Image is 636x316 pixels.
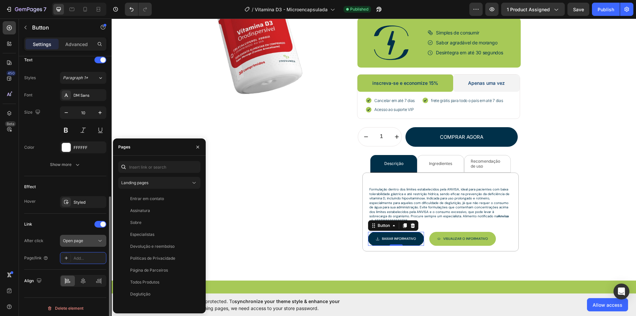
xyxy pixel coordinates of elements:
button: decrement [246,109,262,128]
button: Paragraph 1* [60,72,106,84]
p: inscreva-se e economize 15% [261,60,327,69]
div: Link [24,221,32,227]
span: 1 product assigned [507,6,550,13]
p: Descrição [273,143,292,147]
div: Text [24,57,32,63]
p: frete grátis para todo o país em até 7 dias [319,79,391,85]
div: 450 [6,71,16,76]
span: Paragraph 1* [63,75,88,81]
p: Acesso ao suporte VIP [263,88,303,94]
button: Save [567,3,589,16]
div: Entrar em contato [130,196,164,202]
button: Show more [24,159,106,171]
div: Publish [598,6,614,13]
p: Baixar INFORMATIVO [270,217,304,223]
button: Open page [60,235,106,247]
div: After click [24,238,43,244]
p: Ingredientes [317,143,341,147]
p: Advanced [65,41,88,48]
span: Published [350,6,368,12]
div: Font [24,92,32,98]
div: Pages [118,144,131,150]
div: Delete element [47,304,83,312]
p: Cancelar em até 7 dias [263,79,303,85]
div: Comprar agora [328,115,372,122]
div: Politicas de Privacidade [130,255,175,261]
input: Insert link or search [118,161,200,173]
div: Sobre [130,220,141,226]
p: Desintegra em até 30 segundos [324,31,391,37]
div: Effect [24,184,36,190]
button: 7 [3,3,49,16]
p: Sabor agradável de morango [324,21,391,27]
input: quantity [262,109,277,128]
button: Allow access [587,298,628,311]
div: DM Sans [74,92,105,98]
span: / [252,6,253,13]
span: Save [573,7,584,12]
div: Beta [5,121,16,127]
div: Deglutição [130,291,150,297]
p: Visualizar O INFORMATIVO [332,217,376,223]
span: Landing pages [121,180,148,185]
div: Color [24,144,34,150]
div: Page/link [24,255,48,261]
div: Show more [50,161,81,168]
button: <p>Visualizar O INFORMATIVO</p> [318,213,384,227]
div: Hover [24,198,36,204]
div: Align [24,277,43,286]
div: FFFFFF [74,145,105,151]
span: Open page [63,238,83,243]
span: synchronize your theme style & enhance your experience [154,298,340,311]
p: Settings [33,41,51,48]
p: 7 [43,5,46,13]
div: Add... [74,255,105,261]
div: Undo/Redo [125,3,152,16]
div: Styled [74,199,105,205]
p: Button [32,24,88,31]
p: Apenas uma vez [356,60,393,69]
div: Size [24,108,42,117]
p: Recomendação de uso [359,140,393,150]
div: Todos Produtos [130,279,159,285]
span: Your page is password protected. To when designing pages, we need access to your store password. [154,298,366,312]
span: Vitamina D3 - Microencapsulada [255,6,328,13]
div: Assinatura [130,208,150,214]
button: Landing pages [118,177,200,189]
button: increment [277,109,293,128]
div: Button [265,204,280,210]
button: 1 product assigned [501,3,565,16]
button: Comprar agora [294,109,406,129]
div: Devolução e reembolso [130,243,175,249]
span: Allow access [593,301,622,308]
div: Especialistas [130,232,154,237]
iframe: Design area [112,19,636,293]
strong: Anvisa nº: 25351103636202510 [258,195,398,204]
button: Publish [592,3,620,16]
button: Delete element [24,303,106,314]
div: Open Intercom Messenger [613,284,629,299]
button: <p>Baixar INFORMATIVO</p> [256,213,312,227]
div: Página de Parceiros [130,267,168,273]
p: Formulação dentro dos limites estabelecidos pela ANVISA, ideal para pacientes com baixa tolerabil... [258,169,401,204]
div: Styles [24,75,36,81]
